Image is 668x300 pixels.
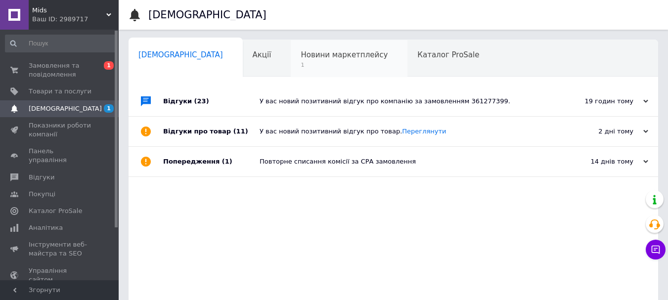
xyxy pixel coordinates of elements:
[194,97,209,105] span: (23)
[29,173,54,182] span: Відгуки
[29,190,55,199] span: Покупці
[222,158,232,165] span: (1)
[29,266,91,284] span: Управління сайтом
[301,61,388,69] span: 1
[260,97,549,106] div: У вас новий позитивний відгук про компанію за замовленням 361277399.
[233,128,248,135] span: (11)
[148,9,267,21] h1: [DEMOGRAPHIC_DATA]
[32,15,119,24] div: Ваш ID: 2989717
[549,127,648,136] div: 2 дні тому
[301,50,388,59] span: Новини маркетплейсу
[549,157,648,166] div: 14 днів тому
[253,50,271,59] span: Акції
[29,61,91,79] span: Замовлення та повідомлення
[29,147,91,165] span: Панель управління
[32,6,106,15] span: Mids
[29,223,63,232] span: Аналітика
[29,240,91,258] span: Інструменти веб-майстра та SEO
[29,104,102,113] span: [DEMOGRAPHIC_DATA]
[417,50,479,59] span: Каталог ProSale
[260,127,549,136] div: У вас новий позитивний відгук про товар.
[163,117,260,146] div: Відгуки про товар
[549,97,648,106] div: 19 годин тому
[402,128,446,135] a: Переглянути
[163,147,260,176] div: Попередження
[163,86,260,116] div: Відгуки
[104,61,114,70] span: 1
[29,121,91,139] span: Показники роботи компанії
[260,157,549,166] div: Повторне списання комісії за СРА замовлення
[5,35,117,52] input: Пошук
[646,240,666,259] button: Чат з покупцем
[29,207,82,215] span: Каталог ProSale
[29,87,91,96] span: Товари та послуги
[138,50,223,59] span: [DEMOGRAPHIC_DATA]
[104,104,114,113] span: 1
